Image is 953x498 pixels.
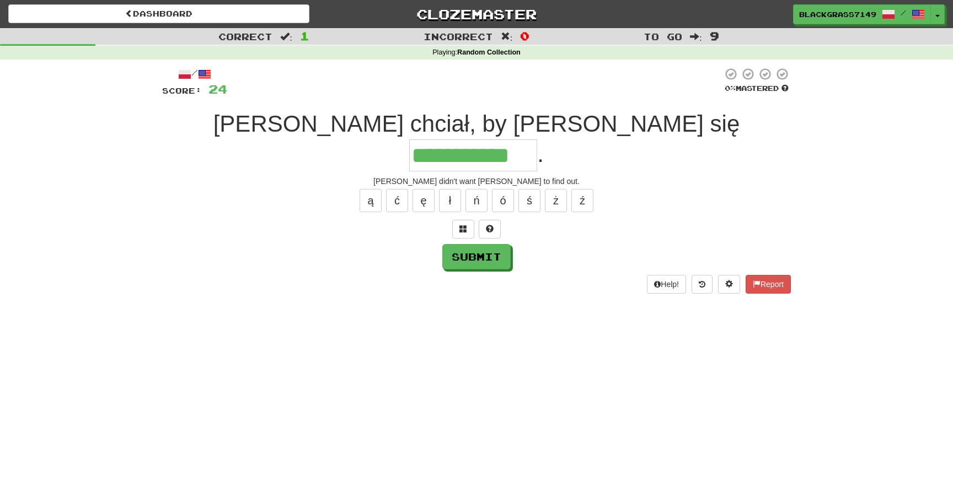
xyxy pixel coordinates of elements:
button: Switch sentence to multiple choice alt+p [452,220,474,239]
span: Correct [218,31,272,42]
span: [PERSON_NAME] chciał, by [PERSON_NAME] się [213,111,740,137]
span: Score: [162,86,202,95]
button: ę [413,189,435,212]
span: / [901,9,906,17]
button: Report [746,275,791,294]
div: / [162,67,227,81]
button: Submit [442,244,511,269]
div: [PERSON_NAME] didn't want [PERSON_NAME] to find out. [162,176,791,187]
button: Round history (alt+y) [692,275,713,294]
span: . [537,141,544,167]
strong: Random Collection [457,48,521,56]
span: 1 [300,29,309,42]
button: ą [360,189,382,212]
button: ć [386,189,408,212]
span: Incorrect [424,31,493,42]
span: BlackGrass7149 [799,9,876,19]
a: BlackGrass7149 / [793,4,931,24]
span: 0 [520,29,529,42]
span: : [690,32,702,41]
span: To go [644,31,682,42]
button: ś [518,189,540,212]
span: 9 [710,29,719,42]
button: ż [545,189,567,212]
button: ń [465,189,488,212]
button: Help! [647,275,686,294]
button: Single letter hint - you only get 1 per sentence and score half the points! alt+h [479,220,501,239]
span: 24 [208,82,227,96]
a: Dashboard [8,4,309,23]
span: : [501,32,513,41]
span: : [280,32,292,41]
span: 0 % [725,84,736,93]
button: ó [492,189,514,212]
button: ł [439,189,461,212]
a: Clozemaster [326,4,627,24]
div: Mastered [722,84,791,94]
button: ź [571,189,593,212]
